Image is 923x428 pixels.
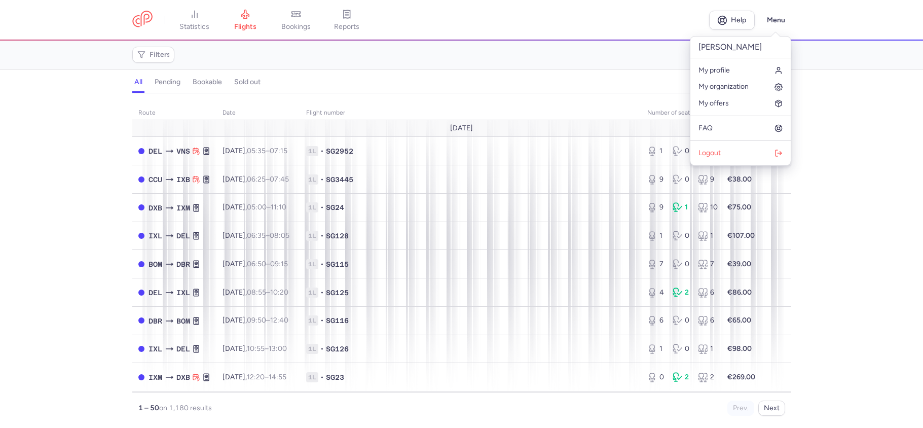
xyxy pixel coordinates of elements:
time: 12:40 [270,316,288,325]
time: 09:50 [247,316,266,325]
span: 1L [306,288,318,298]
th: number of seats [641,105,721,121]
span: 1L [306,344,318,354]
span: – [247,288,288,297]
span: • [320,315,324,326]
span: • [320,372,324,382]
a: My organization [690,79,791,95]
span: [DATE], [223,288,288,297]
span: SG2952 [326,146,353,156]
span: IXL [149,343,162,354]
th: Flight number [300,105,641,121]
h4: bookable [193,78,222,87]
time: 12:20 [247,373,265,381]
span: IXM [149,372,162,383]
button: Export [689,47,734,63]
p: [PERSON_NAME] [690,37,791,58]
div: 0 [673,259,690,269]
a: My offers [690,95,791,112]
a: statistics [169,9,220,31]
span: [DATE], [223,344,287,353]
div: 10 [698,202,715,212]
span: DEL [149,146,162,157]
time: 06:25 [247,175,266,184]
div: 7 [698,259,715,269]
div: 0 [673,146,690,156]
span: SG3445 [326,174,353,185]
span: FAQ [698,124,713,132]
span: 1L [306,372,318,382]
div: 1 [647,344,664,354]
span: • [320,344,324,354]
time: 08:05 [270,231,289,240]
strong: €39.00 [727,260,751,268]
button: Filters [133,47,174,62]
span: [DATE], [223,373,286,381]
a: CitizenPlane red outlined logo [132,11,153,29]
button: Next [758,401,785,416]
span: SG24 [326,202,344,212]
span: – [247,175,289,184]
span: DXB [149,202,162,213]
span: Filters [150,51,170,59]
span: – [247,316,288,325]
span: • [320,288,324,298]
strong: 1 – 50 [138,404,159,412]
button: Prev. [727,401,754,416]
span: [DATE], [223,316,288,325]
span: • [320,231,324,241]
span: [DATE], [223,260,288,268]
span: SG128 [326,231,349,241]
span: • [320,146,324,156]
span: SG116 [326,315,349,326]
a: My profile [690,62,791,79]
span: 1L [306,315,318,326]
button: Logout [690,145,791,161]
div: 2 [673,372,690,382]
span: [DATE], [223,203,286,211]
th: route [132,105,216,121]
span: DXB [176,372,190,383]
span: DEL [176,343,190,354]
div: 1 [647,146,664,156]
span: reports [334,22,359,31]
span: SG126 [326,344,349,354]
time: 08:55 [247,288,266,297]
time: 13:00 [269,344,287,353]
strong: €107.00 [727,231,755,240]
div: 1 [673,202,690,212]
strong: €269.00 [727,373,755,381]
span: SG115 [326,259,349,269]
div: 6 [698,288,715,298]
span: CCU [149,174,162,185]
th: date [216,105,300,121]
div: 0 [673,344,690,354]
a: flights [220,9,271,31]
time: 07:45 [270,175,289,184]
time: 10:20 [270,288,288,297]
span: 1L [306,202,318,212]
button: Menu [761,11,791,30]
span: [DATE], [223,231,289,240]
time: 06:35 [247,231,266,240]
time: 10:55 [247,344,265,353]
span: – [247,147,287,155]
span: 1L [306,174,318,185]
h4: all [134,78,142,87]
span: 1L [306,231,318,241]
span: DEL [149,287,162,298]
strong: €86.00 [727,288,752,297]
span: 1L [306,259,318,269]
a: Help [709,11,755,30]
span: flights [234,22,256,31]
strong: €75.00 [727,203,751,211]
div: 9 [698,174,715,185]
strong: €98.00 [727,344,752,353]
span: • [320,259,324,269]
span: IXM [176,202,190,213]
span: bookings [281,22,311,31]
time: 09:15 [270,260,288,268]
span: – [247,203,286,211]
span: statistics [179,22,209,31]
div: 4 [647,288,664,298]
